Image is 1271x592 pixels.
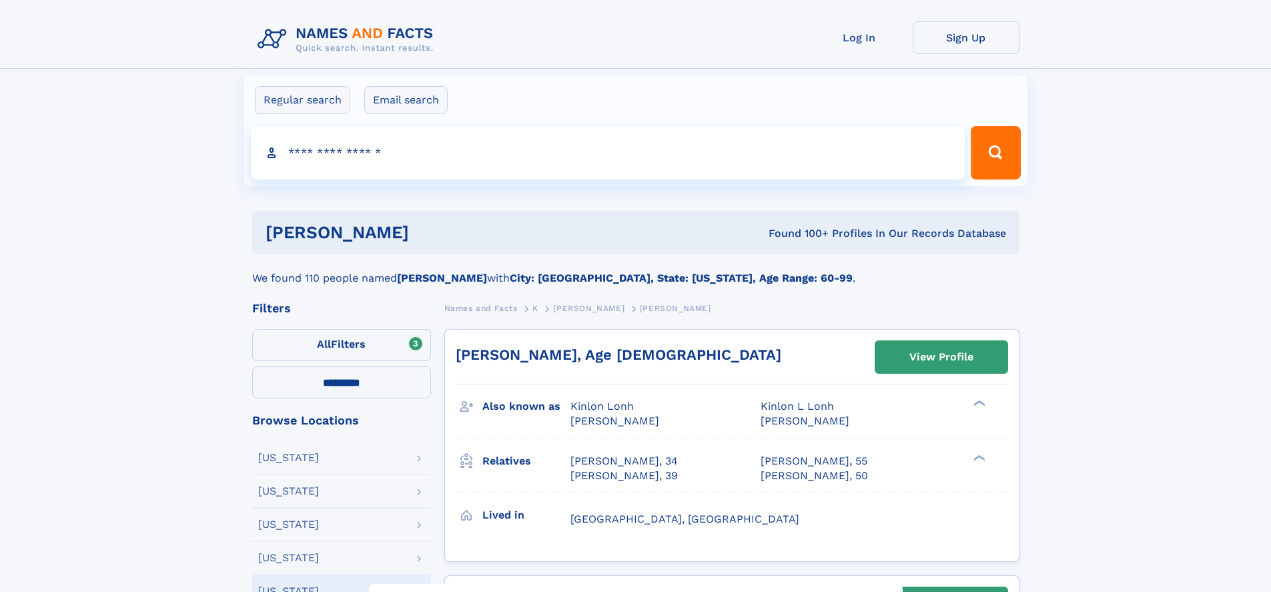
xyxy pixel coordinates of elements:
[532,304,538,313] span: K
[510,272,853,284] b: City: [GEOGRAPHIC_DATA], State: [US_STATE], Age Range: 60-99
[570,414,659,427] span: [PERSON_NAME]
[252,329,431,361] label: Filters
[266,224,589,241] h1: [PERSON_NAME]
[258,453,319,463] div: [US_STATE]
[971,126,1020,180] button: Search Button
[482,450,570,473] h3: Relatives
[252,414,431,426] div: Browse Locations
[258,553,319,563] div: [US_STATE]
[252,302,431,314] div: Filters
[532,300,538,316] a: K
[482,395,570,418] h3: Also known as
[570,469,678,483] a: [PERSON_NAME], 39
[970,399,986,408] div: ❯
[761,469,868,483] a: [PERSON_NAME], 50
[570,454,678,469] a: [PERSON_NAME], 34
[570,513,799,525] span: [GEOGRAPHIC_DATA], [GEOGRAPHIC_DATA]
[970,453,986,462] div: ❯
[252,254,1019,286] div: We found 110 people named with .
[553,300,624,316] a: [PERSON_NAME]
[255,86,350,114] label: Regular search
[252,21,444,57] img: Logo Names and Facts
[553,304,624,313] span: [PERSON_NAME]
[258,486,319,497] div: [US_STATE]
[761,414,849,427] span: [PERSON_NAME]
[806,21,913,54] a: Log In
[761,400,834,412] span: Kinlon L Lonh
[913,21,1019,54] a: Sign Up
[761,454,867,469] a: [PERSON_NAME], 55
[317,338,331,350] span: All
[251,126,965,180] input: search input
[570,400,634,412] span: Kinlon Lonh
[258,519,319,530] div: [US_STATE]
[909,342,973,372] div: View Profile
[456,346,781,363] a: [PERSON_NAME], Age [DEMOGRAPHIC_DATA]
[444,300,518,316] a: Names and Facts
[482,504,570,527] h3: Lived in
[364,86,448,114] label: Email search
[397,272,487,284] b: [PERSON_NAME]
[640,304,711,313] span: [PERSON_NAME]
[588,226,1006,241] div: Found 100+ Profiles In Our Records Database
[875,341,1007,373] a: View Profile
